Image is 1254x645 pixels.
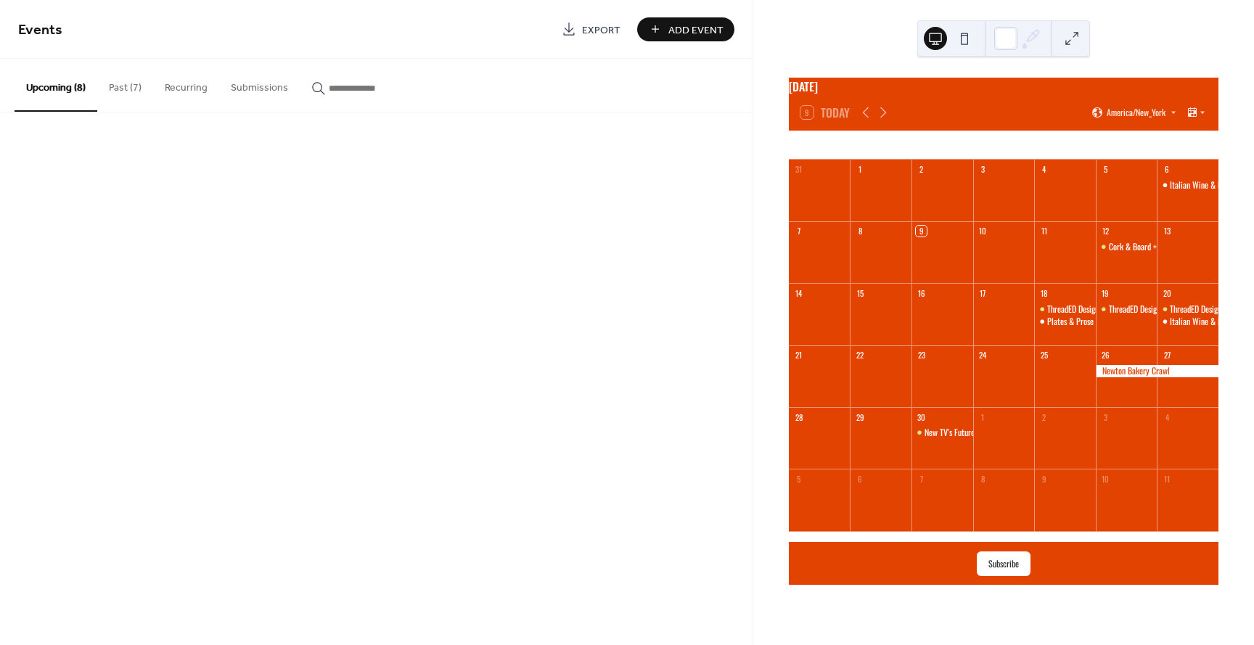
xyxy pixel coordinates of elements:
[1034,303,1096,316] div: ThreadED Designer Clothing Sale
[978,164,988,175] div: 3
[1038,350,1049,361] div: 25
[1096,241,1157,253] div: Cork & Board + SALT Wine & Food Tasting
[978,473,988,484] div: 8
[1157,316,1218,328] div: Italian Wine & Food Tasting
[917,131,975,160] div: Tue
[978,226,988,237] div: 10
[1100,473,1111,484] div: 10
[916,411,927,422] div: 30
[97,59,153,110] button: Past (7)
[1047,316,1134,328] div: Plates & Prose on the Plaza
[1161,287,1172,298] div: 20
[219,59,300,110] button: Submissions
[854,226,865,237] div: 8
[1091,131,1149,160] div: Fri
[858,131,917,160] div: Mon
[1107,108,1165,117] span: America/New_York
[551,17,631,41] a: Export
[854,164,865,175] div: 1
[1161,411,1172,422] div: 4
[1161,226,1172,237] div: 13
[1100,164,1111,175] div: 5
[1038,473,1049,484] div: 9
[1161,164,1172,175] div: 6
[1038,287,1049,298] div: 18
[1038,411,1049,422] div: 2
[854,473,865,484] div: 6
[1047,303,1149,316] div: ThreadED Designer Clothing Sale
[854,350,865,361] div: 22
[916,287,927,298] div: 16
[1161,350,1172,361] div: 27
[1038,226,1049,237] div: 11
[925,427,1018,439] div: New TV's Future Forward Gala
[975,131,1033,160] div: Wed
[1096,303,1157,316] div: ThreadED Designer Clothing Sale
[1033,131,1091,160] div: Thu
[793,350,804,361] div: 21
[1157,303,1218,316] div: ThreadED Designer Clothing Sale
[18,16,62,44] span: Events
[793,411,804,422] div: 28
[916,473,927,484] div: 7
[793,473,804,484] div: 5
[1100,226,1111,237] div: 12
[793,287,804,298] div: 14
[1100,350,1111,361] div: 26
[153,59,219,110] button: Recurring
[854,411,865,422] div: 29
[1096,365,1218,377] div: Newton Bakery Crawl
[1161,473,1172,484] div: 11
[1157,179,1218,192] div: Italian Wine & Food Tasting
[978,350,988,361] div: 24
[911,427,973,439] div: New TV's Future Forward Gala
[1038,164,1049,175] div: 4
[668,22,724,38] span: Add Event
[1149,131,1207,160] div: Sat
[15,59,97,112] button: Upcoming (8)
[1109,303,1211,316] div: ThreadED Designer Clothing Sale
[977,551,1030,576] button: Subscribe
[789,78,1218,95] div: [DATE]
[793,164,804,175] div: 31
[800,131,858,160] div: Sun
[1100,411,1111,422] div: 3
[916,350,927,361] div: 23
[582,22,620,38] span: Export
[854,287,865,298] div: 15
[978,287,988,298] div: 17
[916,226,927,237] div: 9
[1100,287,1111,298] div: 19
[1034,316,1096,328] div: Plates & Prose on the Plaza
[793,226,804,237] div: 7
[978,411,988,422] div: 1
[637,17,734,41] button: Add Event
[916,164,927,175] div: 2
[1109,241,1240,253] div: Cork & Board + SALT Wine & Food Tasting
